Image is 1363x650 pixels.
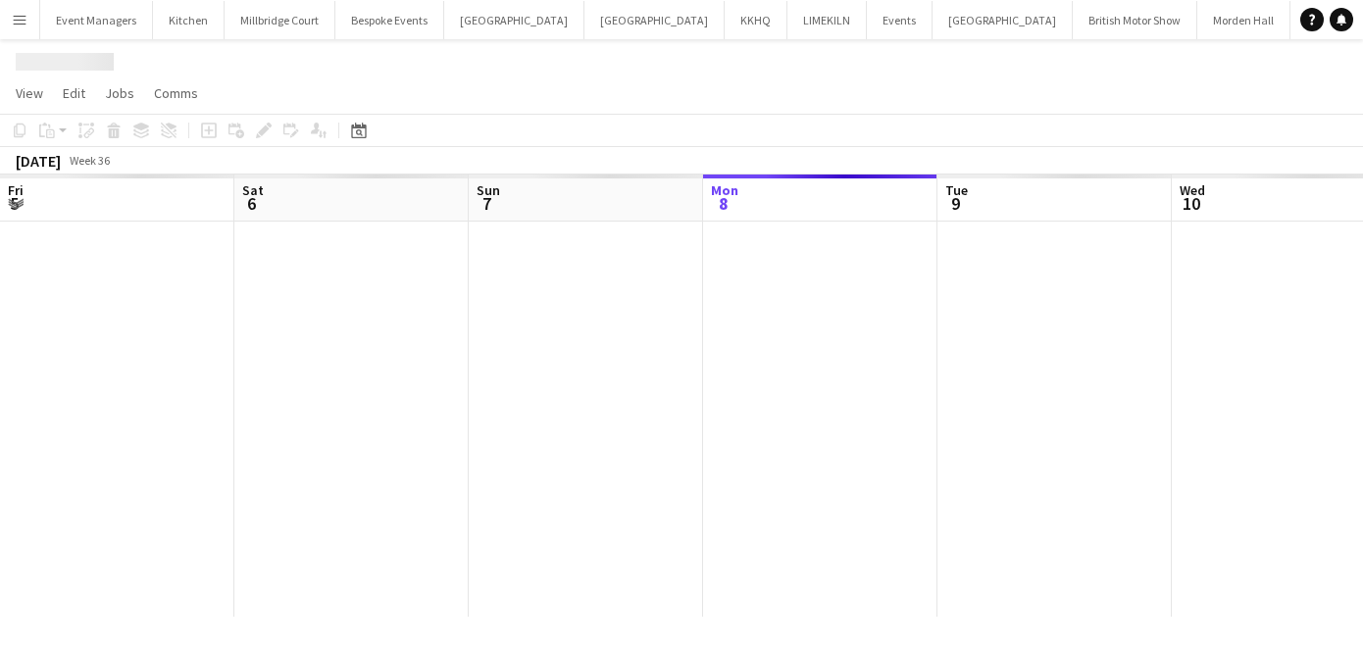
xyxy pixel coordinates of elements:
[584,1,725,39] button: [GEOGRAPHIC_DATA]
[40,1,153,39] button: Event Managers
[1180,181,1205,199] span: Wed
[154,84,198,102] span: Comms
[55,80,93,106] a: Edit
[474,192,500,215] span: 7
[105,84,134,102] span: Jobs
[477,181,500,199] span: Sun
[945,181,968,199] span: Tue
[8,80,51,106] a: View
[444,1,584,39] button: [GEOGRAPHIC_DATA]
[8,181,24,199] span: Fri
[5,192,24,215] span: 5
[97,80,142,106] a: Jobs
[725,1,787,39] button: KKHQ
[1073,1,1197,39] button: British Motor Show
[146,80,206,106] a: Comms
[65,153,114,168] span: Week 36
[1197,1,1290,39] button: Morden Hall
[239,192,264,215] span: 6
[16,84,43,102] span: View
[711,181,738,199] span: Mon
[63,84,85,102] span: Edit
[867,1,933,39] button: Events
[1177,192,1205,215] span: 10
[787,1,867,39] button: LIMEKILN
[933,1,1073,39] button: [GEOGRAPHIC_DATA]
[16,151,61,171] div: [DATE]
[942,192,968,215] span: 9
[225,1,335,39] button: Millbridge Court
[708,192,738,215] span: 8
[153,1,225,39] button: Kitchen
[242,181,264,199] span: Sat
[335,1,444,39] button: Bespoke Events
